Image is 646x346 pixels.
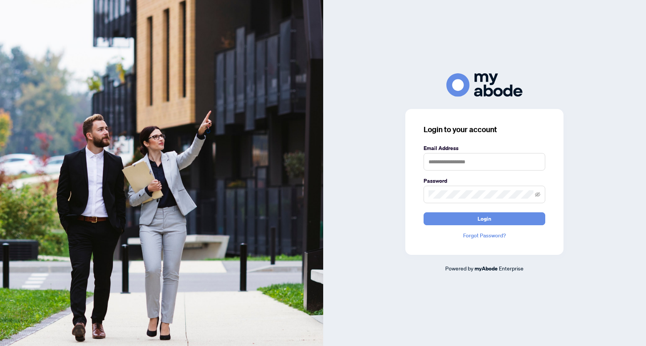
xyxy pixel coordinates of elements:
[445,265,473,272] span: Powered by
[424,177,545,185] label: Password
[424,212,545,225] button: Login
[478,213,491,225] span: Login
[535,192,540,197] span: eye-invisible
[499,265,524,272] span: Enterprise
[424,144,545,152] label: Email Address
[424,231,545,240] a: Forgot Password?
[475,264,498,273] a: myAbode
[446,73,522,96] img: ma-logo
[424,124,545,135] h3: Login to your account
